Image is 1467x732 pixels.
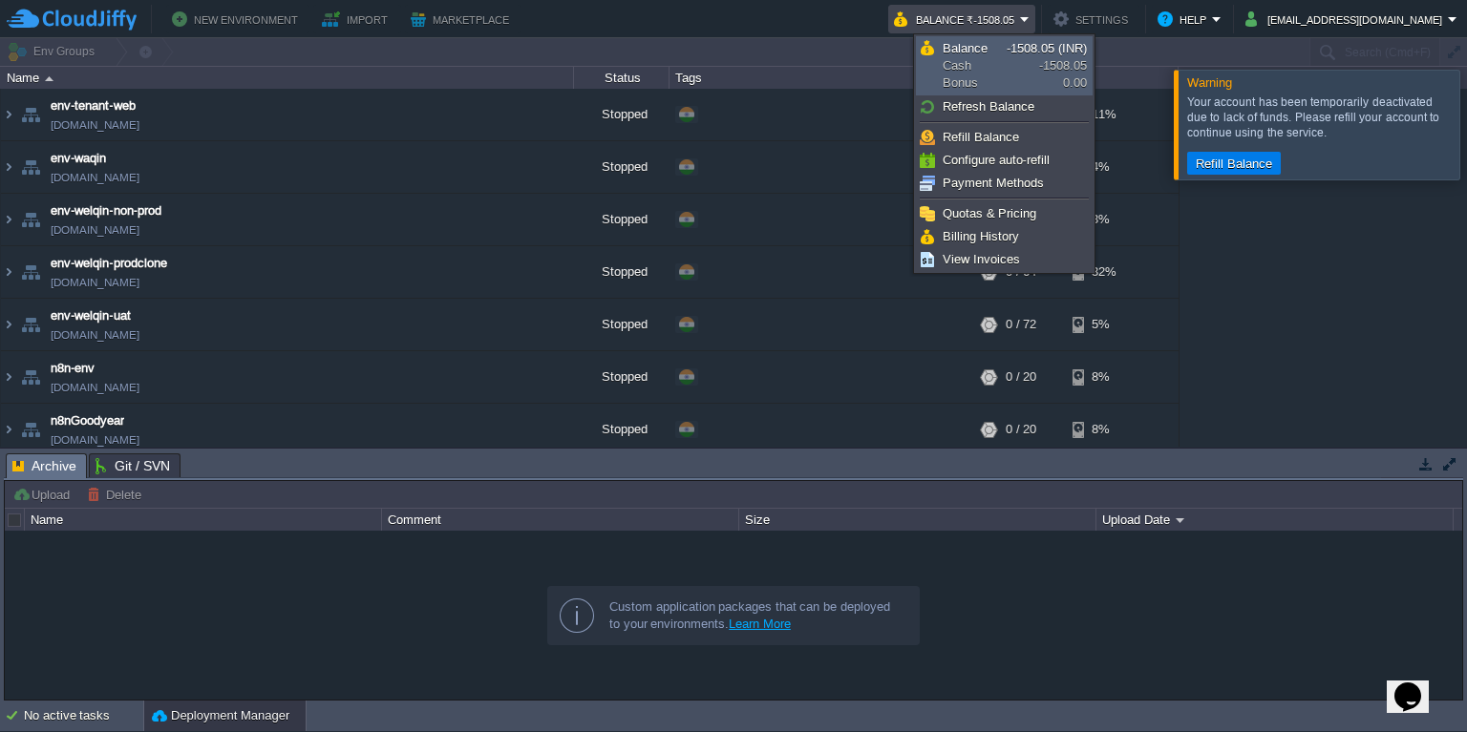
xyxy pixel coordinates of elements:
[1073,89,1135,140] div: 11%
[12,486,75,503] button: Upload
[51,220,139,240] a: [DOMAIN_NAME]
[7,8,137,31] img: CloudJiffy
[574,194,670,245] div: Stopped
[1387,656,1448,713] iframe: chat widget
[574,246,670,298] div: Stopped
[1073,351,1135,403] div: 8%
[17,246,44,298] img: AMDAwAAAACH5BAEAAAAALAAAAAABAAEAAAICRAEAOw==
[574,89,670,140] div: Stopped
[943,40,1007,92] span: Cash Bonus
[943,41,988,55] span: Balance
[322,8,393,31] button: Import
[1097,509,1453,531] div: Upload Date
[1073,299,1135,350] div: 5%
[574,404,670,455] div: Stopped
[917,37,1092,94] a: BalanceCashBonus-1508.05 (INR)-1508.050.00
[1007,41,1087,55] span: -1508.05 (INR)
[51,254,167,273] a: env-welqin-prodclone
[670,67,974,89] div: Tags
[51,306,131,325] a: env-welqin-uat
[1073,404,1135,455] div: 8%
[1187,75,1232,90] span: Warning
[943,252,1020,266] span: View Invoices
[917,226,1092,247] a: Billing History
[917,96,1092,117] a: Refresh Balance
[917,203,1092,224] a: Quotas & Pricing
[1006,351,1036,403] div: 0 / 20
[17,351,44,403] img: AMDAwAAAACH5BAEAAAAALAAAAAABAAEAAAICRAEAOw==
[172,8,304,31] button: New Environment
[1158,8,1212,31] button: Help
[740,509,1095,531] div: Size
[943,229,1019,243] span: Billing History
[1,299,16,350] img: AMDAwAAAACH5BAEAAAAALAAAAAABAAEAAAICRAEAOw==
[1,194,16,245] img: AMDAwAAAACH5BAEAAAAALAAAAAABAAEAAAICRAEAOw==
[411,8,515,31] button: Marketplace
[1187,94,1455,140] div: Your account has been temporarily deactivated due to lack of funds. Please refill your account to...
[51,359,95,378] a: n8n-env
[1245,8,1448,31] button: [EMAIL_ADDRESS][DOMAIN_NAME]
[1,351,16,403] img: AMDAwAAAACH5BAEAAAAALAAAAAABAAEAAAICRAEAOw==
[1190,155,1278,172] button: Refill Balance
[1073,141,1135,193] div: 4%
[51,273,139,292] span: [DOMAIN_NAME]
[1073,246,1135,298] div: 32%
[574,351,670,403] div: Stopped
[17,89,44,140] img: AMDAwAAAACH5BAEAAAAALAAAAAABAAEAAAICRAEAOw==
[917,249,1092,270] a: View Invoices
[729,617,791,631] a: Learn More
[51,168,139,187] a: [DOMAIN_NAME]
[943,176,1044,190] span: Payment Methods
[917,127,1092,148] a: Refill Balance
[17,299,44,350] img: AMDAwAAAACH5BAEAAAAALAAAAAABAAEAAAICRAEAOw==
[51,149,106,168] a: env-waqin
[1053,8,1134,31] button: Settings
[917,150,1092,171] a: Configure auto-refill
[574,299,670,350] div: Stopped
[51,325,139,345] a: [DOMAIN_NAME]
[943,206,1036,220] span: Quotas & Pricing
[51,411,124,430] a: n8nGoodyear
[1,404,16,455] img: AMDAwAAAACH5BAEAAAAALAAAAAABAAEAAAICRAEAOw==
[17,194,44,245] img: AMDAwAAAACH5BAEAAAAALAAAAAABAAEAAAICRAEAOw==
[51,201,161,220] a: env-welqin-non-prod
[96,454,170,477] span: Git / SVN
[383,509,738,531] div: Comment
[1,89,16,140] img: AMDAwAAAACH5BAEAAAAALAAAAAABAAEAAAICRAEAOw==
[87,486,147,503] button: Delete
[2,67,573,89] div: Name
[1006,404,1036,455] div: 0 / 20
[1006,299,1036,350] div: 0 / 72
[45,76,53,81] img: AMDAwAAAACH5BAEAAAAALAAAAAABAAEAAAICRAEAOw==
[17,404,44,455] img: AMDAwAAAACH5BAEAAAAALAAAAAABAAEAAAICRAEAOw==
[12,454,76,478] span: Archive
[609,598,904,633] div: Custom application packages that can be deployed to your environments.
[26,509,381,531] div: Name
[943,153,1050,167] span: Configure auto-refill
[943,99,1034,114] span: Refresh Balance
[1073,194,1135,245] div: 3%
[894,8,1020,31] button: Balance ₹-1508.05
[51,430,139,450] a: [DOMAIN_NAME]
[917,173,1092,194] a: Payment Methods
[51,96,136,115] a: env-tenant-web
[575,67,669,89] div: Status
[1,246,16,298] img: AMDAwAAAACH5BAEAAAAALAAAAAABAAEAAAICRAEAOw==
[17,141,44,193] img: AMDAwAAAACH5BAEAAAAALAAAAAABAAEAAAICRAEAOw==
[943,130,1019,144] span: Refill Balance
[1007,41,1087,90] span: -1508.05 0.00
[574,141,670,193] div: Stopped
[51,115,139,135] a: [DOMAIN_NAME]
[1,141,16,193] img: AMDAwAAAACH5BAEAAAAALAAAAAABAAEAAAICRAEAOw==
[24,701,143,731] div: No active tasks
[152,706,289,725] button: Deployment Manager
[51,378,139,397] a: [DOMAIN_NAME]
